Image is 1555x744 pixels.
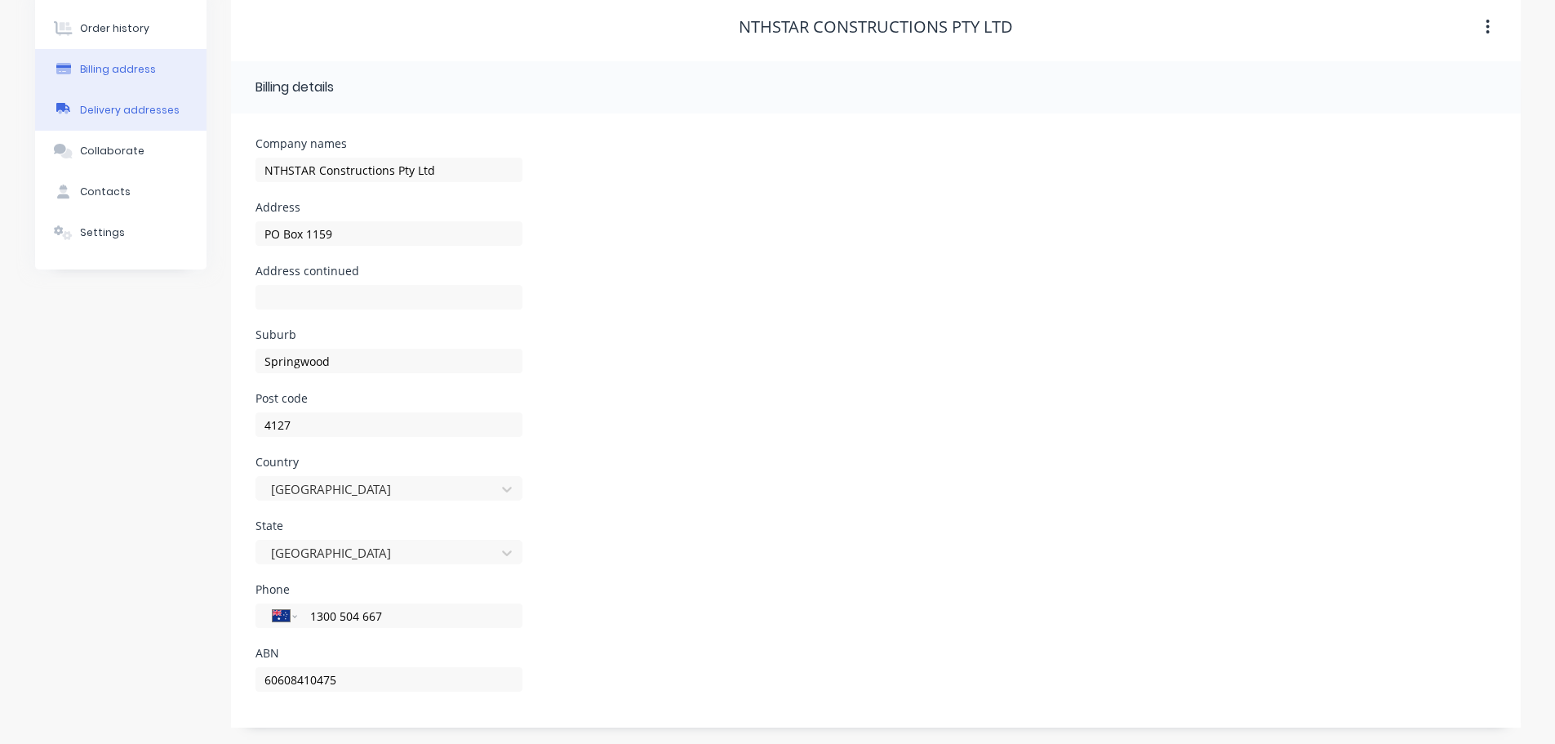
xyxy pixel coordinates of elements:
button: Contacts [35,172,207,212]
div: Contacts [80,185,131,199]
div: Delivery addresses [80,103,180,118]
button: Settings [35,212,207,253]
div: Address continued [255,265,522,277]
button: Collaborate [35,131,207,172]
div: Billing address [80,62,156,77]
button: Delivery addresses [35,90,207,131]
div: Suburb [255,329,522,341]
div: Billing details [255,78,334,97]
div: NTHSTAR Constructions Pty Ltd [739,17,1013,37]
div: Settings [80,225,125,240]
div: Country [255,457,522,468]
div: Company names [255,138,522,149]
div: ABN [255,648,522,659]
div: State [255,520,522,532]
div: Order history [80,21,149,36]
button: Billing address [35,49,207,90]
div: Address [255,202,522,213]
div: Post code [255,393,522,404]
div: Collaborate [80,144,144,158]
div: Phone [255,584,522,595]
button: Order history [35,8,207,49]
